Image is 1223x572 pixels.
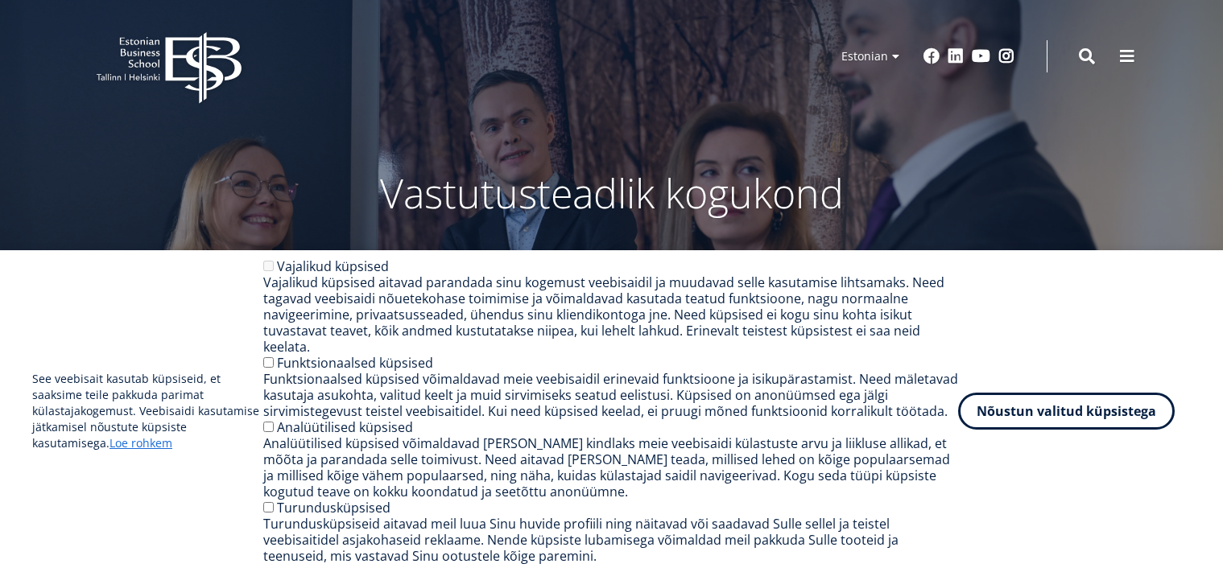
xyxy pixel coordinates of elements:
[277,418,413,436] label: Analüütilised küpsised
[263,516,958,564] div: Turundusküpsiseid aitavad meil luua Sinu huvide profiili ning näitavad või saadavad Sulle sellel ...
[998,48,1014,64] a: Instagram
[185,169,1039,217] p: Vastutusteadlik kogukond
[263,274,958,355] div: Vajalikud küpsised aitavad parandada sinu kogemust veebisaidil ja muudavad selle kasutamise lihts...
[277,354,433,372] label: Funktsionaalsed küpsised
[109,435,172,451] a: Loe rohkem
[32,371,263,451] p: See veebisait kasutab küpsiseid, et saaksime teile pakkuda parimat külastajakogemust. Veebisaidi ...
[263,435,958,500] div: Analüütilised küpsised võimaldavad [PERSON_NAME] kindlaks meie veebisaidi külastuste arvu ja liik...
[972,48,990,64] a: Youtube
[948,48,964,64] a: Linkedin
[263,371,958,419] div: Funktsionaalsed küpsised võimaldavad meie veebisaidil erinevaid funktsioone ja isikupärastamist. ...
[277,499,390,516] label: Turundusküpsised
[923,48,940,64] a: Facebook
[958,393,1175,430] button: Nõustun valitud küpsistega
[277,257,389,275] label: Vajalikud küpsised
